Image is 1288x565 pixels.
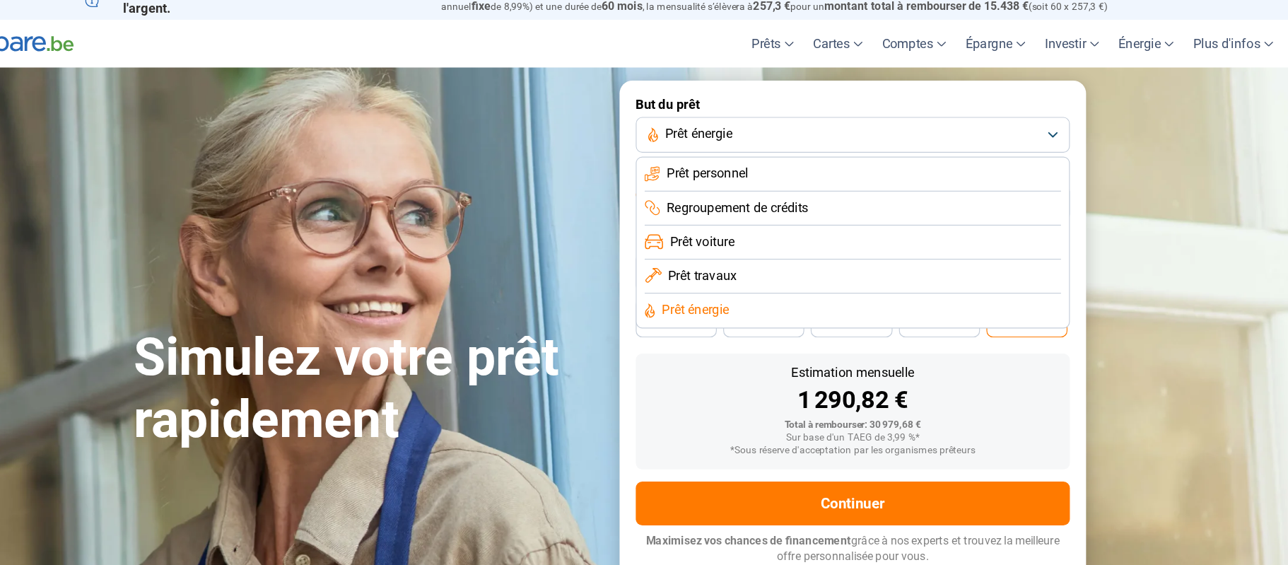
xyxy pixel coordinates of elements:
[695,250,755,265] span: Prêt travaux
[678,337,1034,348] div: Estimation mensuelle
[678,355,1034,376] div: 1 290,82 €
[689,279,748,295] span: Prêt énergie
[667,482,1046,510] p: grâce à nos experts et trouvez la meilleure offre personnalisée pour vous.
[769,16,802,28] span: 257,3 €
[873,34,946,76] a: Comptes
[667,119,1046,150] button: Prêt énergie
[17,44,176,66] img: TopCompare
[1144,34,1231,76] a: Plus d'infos
[693,161,765,176] span: Prêt personnel
[667,437,1046,475] button: Continuer
[802,4,998,15] span: TAEG (Taux annuel effectif global) de 8,99%
[1079,34,1144,76] a: Énergie
[946,34,1015,76] a: Épargne
[759,34,813,76] a: Prêts
[1249,34,1280,76] a: fr
[692,126,751,141] span: Prêt énergie
[523,16,540,28] span: fixe
[831,16,1009,28] span: montant total à rembourser de 15.438 €
[813,34,873,76] a: Cartes
[763,296,794,305] span: 42 mois
[686,296,718,305] span: 48 mois
[749,4,788,15] span: 12.500 €
[497,4,1102,29] p: Exemple représentatif : Pour un tous but de , un (taux débiteur annuel de 8,99%) et une durée de ...
[839,296,870,305] span: 36 mois
[993,296,1024,305] span: 24 mois
[616,4,706,15] span: prêt à tempérament
[676,483,855,494] span: Maximisez vos chances de financement
[186,4,480,30] p: Attention, emprunter de l'argent coûte aussi de l'argent.
[678,394,1034,404] div: Sur base d'un TAEG de 3,99 %*
[693,190,817,206] span: Regroupement de crédits
[228,302,636,411] h1: Simulez votre prêt rapidement
[696,220,753,235] span: Prêt voiture
[1015,34,1079,76] a: Investir
[637,16,672,28] span: 60 mois
[916,296,947,305] span: 30 mois
[678,383,1034,393] div: Total à rembourser: 30 979,68 €
[667,101,1046,115] label: But du prêt
[678,405,1034,415] div: *Sous réserve d'acceptation par les organismes prêteurs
